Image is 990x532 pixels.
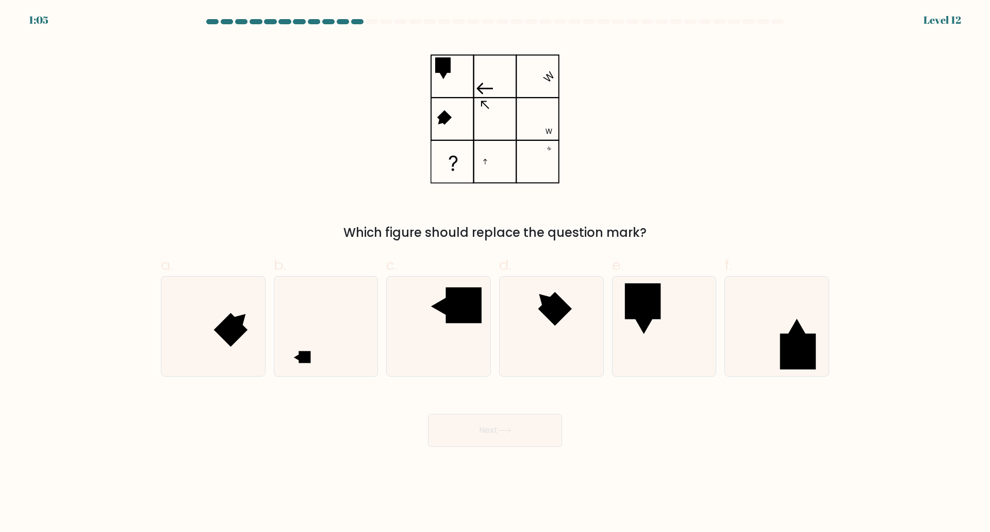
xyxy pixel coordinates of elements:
[161,255,173,275] span: a.
[29,12,48,28] div: 1:05
[274,255,286,275] span: b.
[612,255,623,275] span: e.
[428,414,562,447] button: Next
[386,255,398,275] span: c.
[724,255,732,275] span: f.
[923,12,961,28] div: Level 12
[167,223,823,242] div: Which figure should replace the question mark?
[499,255,511,275] span: d.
